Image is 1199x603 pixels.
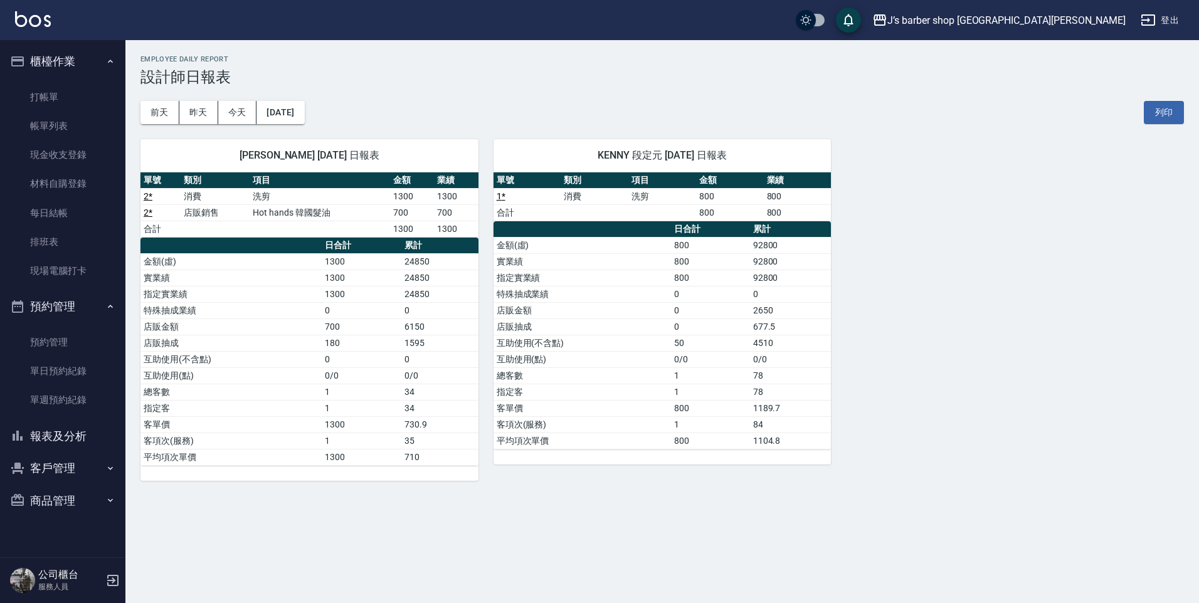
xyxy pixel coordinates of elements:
[1136,9,1184,32] button: 登出
[494,253,672,270] td: 實業績
[494,384,672,400] td: 指定客
[494,367,672,384] td: 總客數
[494,351,672,367] td: 互助使用(點)
[750,433,832,449] td: 1104.8
[750,221,832,238] th: 累計
[256,101,304,124] button: [DATE]
[322,335,401,351] td: 180
[5,485,120,517] button: 商品管理
[322,384,401,400] td: 1
[494,416,672,433] td: 客項次(服務)
[390,204,434,221] td: 700
[561,188,628,204] td: 消費
[5,83,120,112] a: 打帳單
[179,101,218,124] button: 昨天
[5,357,120,385] a: 單日預約紀錄
[5,256,120,285] a: 現場電腦打卡
[696,172,764,189] th: 金額
[494,433,672,449] td: 平均項次單價
[5,112,120,140] a: 帳單列表
[140,221,181,237] td: 合計
[671,286,749,302] td: 0
[750,253,832,270] td: 92800
[322,400,401,416] td: 1
[750,318,832,335] td: 677.5
[401,449,478,465] td: 710
[750,351,832,367] td: 0/0
[250,188,390,204] td: 洗剪
[140,367,322,384] td: 互助使用(點)
[671,400,749,416] td: 800
[750,237,832,253] td: 92800
[322,351,401,367] td: 0
[401,400,478,416] td: 34
[494,172,561,189] th: 單號
[390,188,434,204] td: 1300
[390,172,434,189] th: 金額
[750,400,832,416] td: 1189.7
[671,335,749,351] td: 50
[181,204,250,221] td: 店販銷售
[494,270,672,286] td: 指定實業績
[140,253,322,270] td: 金額(虛)
[867,8,1131,33] button: J’s barber shop [GEOGRAPHIC_DATA][PERSON_NAME]
[38,569,102,581] h5: 公司櫃台
[434,188,478,204] td: 1300
[671,384,749,400] td: 1
[5,140,120,169] a: 現金收支登錄
[5,45,120,78] button: 櫃檯作業
[38,581,102,592] p: 服務人員
[5,290,120,323] button: 預約管理
[401,270,478,286] td: 24850
[322,286,401,302] td: 1300
[181,172,250,189] th: 類別
[494,335,672,351] td: 互助使用(不含點)
[140,335,322,351] td: 店販抽成
[764,204,832,221] td: 800
[15,11,51,27] img: Logo
[494,221,832,449] table: a dense table
[140,318,322,335] td: 店販金額
[322,416,401,433] td: 1300
[494,400,672,416] td: 客單價
[140,351,322,367] td: 互助使用(不含點)
[561,172,628,189] th: 類別
[494,237,672,253] td: 金額(虛)
[218,101,257,124] button: 今天
[181,188,250,204] td: 消費
[140,172,478,238] table: a dense table
[494,204,561,221] td: 合計
[322,270,401,286] td: 1300
[401,367,478,384] td: 0/0
[10,568,35,593] img: Person
[750,335,832,351] td: 4510
[140,101,179,124] button: 前天
[322,302,401,318] td: 0
[887,13,1126,28] div: J’s barber shop [GEOGRAPHIC_DATA][PERSON_NAME]
[671,351,749,367] td: 0/0
[434,204,478,221] td: 700
[140,416,322,433] td: 客單價
[250,204,390,221] td: Hot hands 韓國髮油
[401,384,478,400] td: 34
[322,433,401,449] td: 1
[628,172,696,189] th: 項目
[140,238,478,466] table: a dense table
[434,221,478,237] td: 1300
[5,169,120,198] a: 材料自購登錄
[5,452,120,485] button: 客戶管理
[322,238,401,254] th: 日合計
[5,328,120,357] a: 預約管理
[322,367,401,384] td: 0/0
[140,55,1184,63] h2: Employee Daily Report
[509,149,816,162] span: KENNY 段定元 [DATE] 日報表
[5,199,120,228] a: 每日結帳
[401,302,478,318] td: 0
[671,237,749,253] td: 800
[401,335,478,351] td: 1595
[401,253,478,270] td: 24850
[140,449,322,465] td: 平均項次單價
[696,188,764,204] td: 800
[750,286,832,302] td: 0
[140,400,322,416] td: 指定客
